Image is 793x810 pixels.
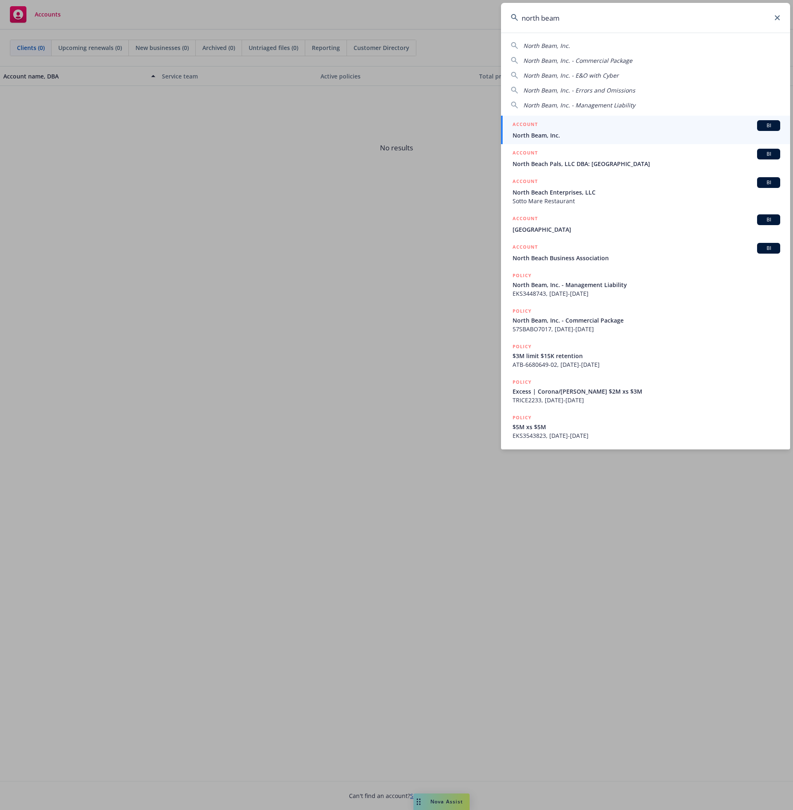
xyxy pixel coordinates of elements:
span: BI [760,122,777,129]
span: Excess | Corona/[PERSON_NAME] $2M xs $3M [513,387,780,396]
h5: ACCOUNT [513,214,538,224]
a: POLICY$5M xs $5MEKS3543823, [DATE]-[DATE] [501,409,790,444]
span: $5M xs $5M [513,423,780,431]
span: $3M limit $15K retention [513,352,780,360]
a: ACCOUNTBINorth Beam, Inc. [501,116,790,144]
h5: ACCOUNT [513,149,538,159]
span: BI [760,216,777,223]
a: ACCOUNTBINorth Beach Enterprises, LLCSotto Mare Restaurant [501,173,790,210]
span: North Beam, Inc. - Errors and Omissions [523,86,635,94]
span: Sotto Mare Restaurant [513,197,780,205]
span: 57SBABO7017, [DATE]-[DATE] [513,325,780,333]
a: POLICYNorth Beam, Inc. - Commercial Package57SBABO7017, [DATE]-[DATE] [501,302,790,338]
a: ACCOUNTBINorth Beach Pals, LLC DBA: [GEOGRAPHIC_DATA] [501,144,790,173]
span: BI [760,150,777,158]
span: EKS3448743, [DATE]-[DATE] [513,289,780,298]
h5: POLICY [513,307,532,315]
a: ACCOUNTBINorth Beach Business Association [501,238,790,267]
span: North Beam, Inc. [513,131,780,140]
h5: POLICY [513,342,532,351]
a: POLICY$3M limit $15K retentionATB-6680649-02, [DATE]-[DATE] [501,338,790,373]
h5: POLICY [513,413,532,422]
h5: ACCOUNT [513,243,538,253]
span: North Beach Business Association [513,254,780,262]
input: Search... [501,3,790,33]
span: North Beach Enterprises, LLC [513,188,780,197]
span: TRICE2233, [DATE]-[DATE] [513,396,780,404]
span: BI [760,179,777,186]
a: POLICYExcess | Corona/[PERSON_NAME] $2M xs $3MTRICE2233, [DATE]-[DATE] [501,373,790,409]
span: BI [760,245,777,252]
h5: POLICY [513,378,532,386]
h5: ACCOUNT [513,120,538,130]
h5: ACCOUNT [513,177,538,187]
a: ACCOUNTBI[GEOGRAPHIC_DATA] [501,210,790,238]
span: North Beam, Inc. - Management Liability [523,101,635,109]
h5: POLICY [513,271,532,280]
span: North Beam, Inc. [523,42,570,50]
span: EKS3543823, [DATE]-[DATE] [513,431,780,440]
span: North Beam, Inc. - Commercial Package [523,57,632,64]
span: North Beam, Inc. - E&O with Cyber [523,71,619,79]
a: POLICYNorth Beam, Inc. - Management LiabilityEKS3448743, [DATE]-[DATE] [501,267,790,302]
span: North Beam, Inc. - Commercial Package [513,316,780,325]
span: ATB-6680649-02, [DATE]-[DATE] [513,360,780,369]
span: [GEOGRAPHIC_DATA] [513,225,780,234]
span: North Beach Pals, LLC DBA: [GEOGRAPHIC_DATA] [513,159,780,168]
span: North Beam, Inc. - Management Liability [513,280,780,289]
